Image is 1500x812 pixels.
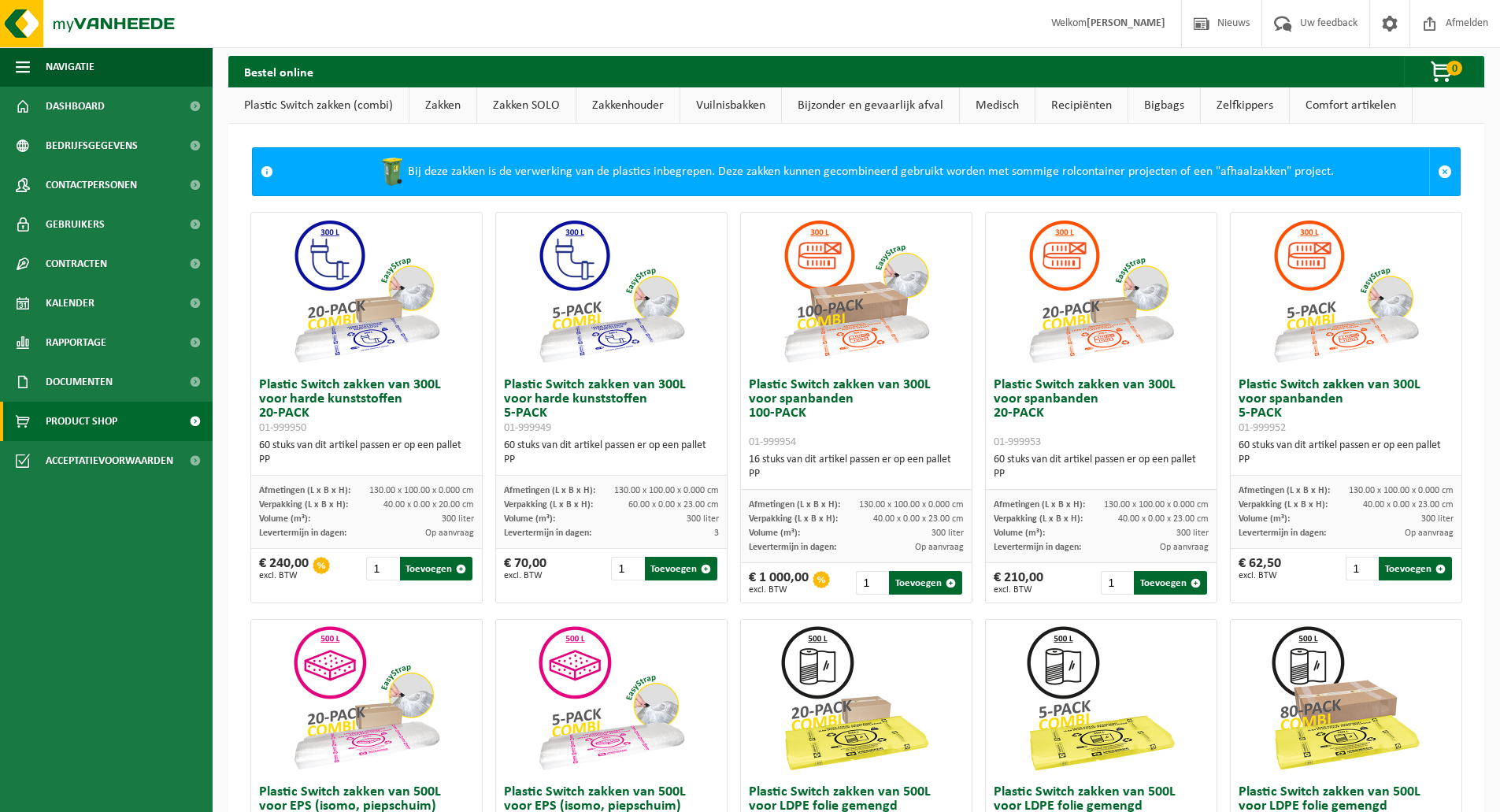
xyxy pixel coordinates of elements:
[749,514,838,524] span: Verpakking (L x B x H):
[1239,514,1290,524] span: Volume (m³):
[1118,514,1209,524] span: 40.00 x 0.00 x 23.00 cm
[259,486,350,495] span: Afmetingen (L x B x H):
[46,323,106,362] span: Rapportage
[409,87,476,124] a: Zakken
[680,87,781,124] a: Vuilnisbakken
[994,514,1083,524] span: Verpakking (L x B x H):
[749,467,964,481] div: PP
[1429,148,1460,195] a: Sluit melding
[425,528,474,538] span: Op aanvraag
[1239,453,1454,467] div: PP
[1405,528,1454,538] span: Op aanvraag
[366,557,398,580] input: 1
[1239,439,1454,467] div: 60 stuks van dit artikel passen er op een pallet
[504,453,719,467] div: PP
[46,284,94,323] span: Kalender
[259,514,310,524] span: Volume (m³):
[614,486,719,495] span: 130.00 x 100.00 x 0.000 cm
[576,87,680,124] a: Zakkenhouder
[1290,87,1412,124] a: Comfort artikelen
[1128,87,1200,124] a: Bigbags
[994,500,1085,510] span: Afmetingen (L x B x H):
[873,514,964,524] span: 40.00 x 0.00 x 23.00 cm
[749,585,809,595] span: excl. BTW
[259,557,309,580] div: € 240,00
[994,543,1081,552] span: Levertermijn in dagen:
[1087,17,1165,29] strong: [PERSON_NAME]
[994,436,1041,448] span: 01-999953
[1022,620,1180,777] img: 01-999963
[889,571,962,595] button: Toevoegen
[994,585,1043,595] span: excl. BTW
[504,422,551,434] span: 01-999949
[859,500,964,510] span: 130.00 x 100.00 x 0.000 cm
[931,528,964,538] span: 300 liter
[687,514,719,524] span: 300 liter
[1239,422,1286,434] span: 01-999952
[1239,528,1326,538] span: Levertermijn in dagen:
[46,47,94,87] span: Navigatie
[400,557,473,580] button: Toevoegen
[777,620,935,777] img: 01-999964
[46,205,105,244] span: Gebruikers
[1446,61,1462,76] span: 0
[749,436,796,448] span: 01-999954
[1239,500,1328,510] span: Verpakking (L x B x H):
[960,87,1035,124] a: Medisch
[259,528,346,538] span: Levertermijn in dagen:
[1239,486,1330,495] span: Afmetingen (L x B x H):
[504,486,595,495] span: Afmetingen (L x B x H):
[504,500,593,510] span: Verpakking (L x B x H):
[46,244,107,284] span: Contracten
[383,500,474,510] span: 40.00 x 0.00 x 20.00 cm
[1267,213,1424,370] img: 01-999952
[1176,528,1209,538] span: 300 liter
[228,87,409,124] a: Plastic Switch zakken (combi)
[259,378,474,435] h3: Plastic Switch zakken van 300L voor harde kunststoffen 20-PACK
[856,571,887,595] input: 1
[532,620,690,777] img: 01-999955
[749,543,836,552] span: Levertermijn in dagen:
[259,453,474,467] div: PP
[1267,620,1424,777] img: 01-999968
[532,213,690,370] img: 01-999949
[46,165,137,205] span: Contactpersonen
[369,486,474,495] span: 130.00 x 100.00 x 0.000 cm
[1022,213,1180,370] img: 01-999953
[1421,514,1454,524] span: 300 liter
[1239,557,1281,580] div: € 62,50
[259,500,348,510] span: Verpakking (L x B x H):
[1239,378,1454,435] h3: Plastic Switch zakken van 300L voor spanbanden 5-PACK
[1363,500,1454,510] span: 40.00 x 0.00 x 23.00 cm
[1101,571,1132,595] input: 1
[46,362,113,402] span: Documenten
[504,528,591,538] span: Levertermijn in dagen:
[477,87,576,124] a: Zakken SOLO
[1104,500,1209,510] span: 130.00 x 100.00 x 0.000 cm
[1239,571,1281,580] span: excl. BTW
[504,378,719,435] h3: Plastic Switch zakken van 300L voor harde kunststoffen 5-PACK
[504,557,546,580] div: € 70,00
[259,571,309,580] span: excl. BTW
[46,126,138,165] span: Bedrijfsgegevens
[259,439,474,467] div: 60 stuks van dit artikel passen er op een pallet
[749,571,809,595] div: € 1 000,00
[504,514,555,524] span: Volume (m³):
[714,528,719,538] span: 3
[1160,543,1209,552] span: Op aanvraag
[504,439,719,467] div: 60 stuks van dit artikel passen er op een pallet
[287,213,445,370] img: 01-999950
[645,557,718,580] button: Toevoegen
[749,500,840,510] span: Afmetingen (L x B x H):
[749,453,964,481] div: 16 stuks van dit artikel passen er op een pallet
[994,453,1209,481] div: 60 stuks van dit artikel passen er op een pallet
[46,87,105,126] span: Dashboard
[1201,87,1289,124] a: Zelfkippers
[259,422,306,434] span: 01-999950
[782,87,959,124] a: Bijzonder en gevaarlijk afval
[994,467,1209,481] div: PP
[749,378,964,449] h3: Plastic Switch zakken van 300L voor spanbanden 100-PACK
[228,56,329,87] h2: Bestel online
[749,528,800,538] span: Volume (m³):
[915,543,964,552] span: Op aanvraag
